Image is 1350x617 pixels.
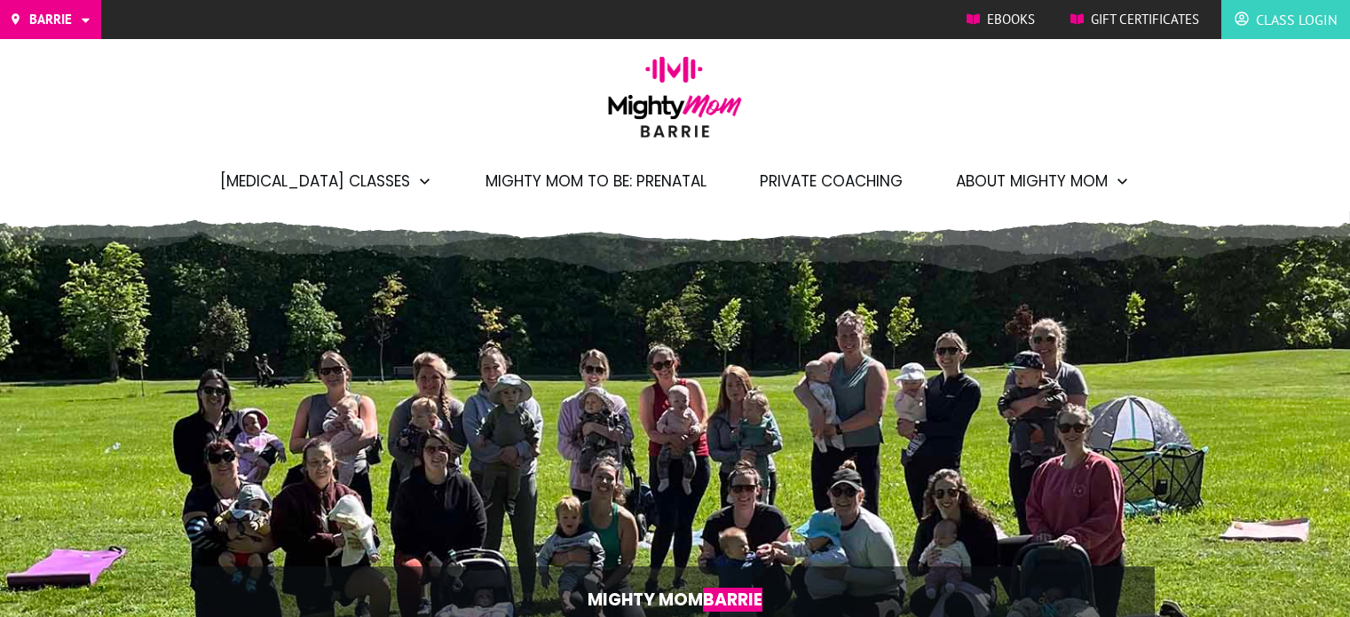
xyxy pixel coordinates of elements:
a: Class Login [1235,5,1337,34]
p: Mighty Mom [250,585,1101,614]
img: mightymom-logo-barrie [599,56,751,150]
span: Gift Certificates [1091,6,1199,33]
span: Ebooks [987,6,1035,33]
a: Barrie [9,6,92,33]
span: Barrie [29,6,72,33]
a: Ebooks [967,6,1035,33]
span: About Mighty Mom [956,166,1108,196]
a: Gift Certificates [1070,6,1199,33]
a: [MEDICAL_DATA] Classes [220,166,432,196]
a: Private Coaching [760,166,903,196]
span: Class Login [1256,5,1337,34]
a: About Mighty Mom [956,166,1130,196]
span: Barrie [703,588,762,612]
span: [MEDICAL_DATA] Classes [220,166,410,196]
a: Mighty Mom to Be: Prenatal [486,166,707,196]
